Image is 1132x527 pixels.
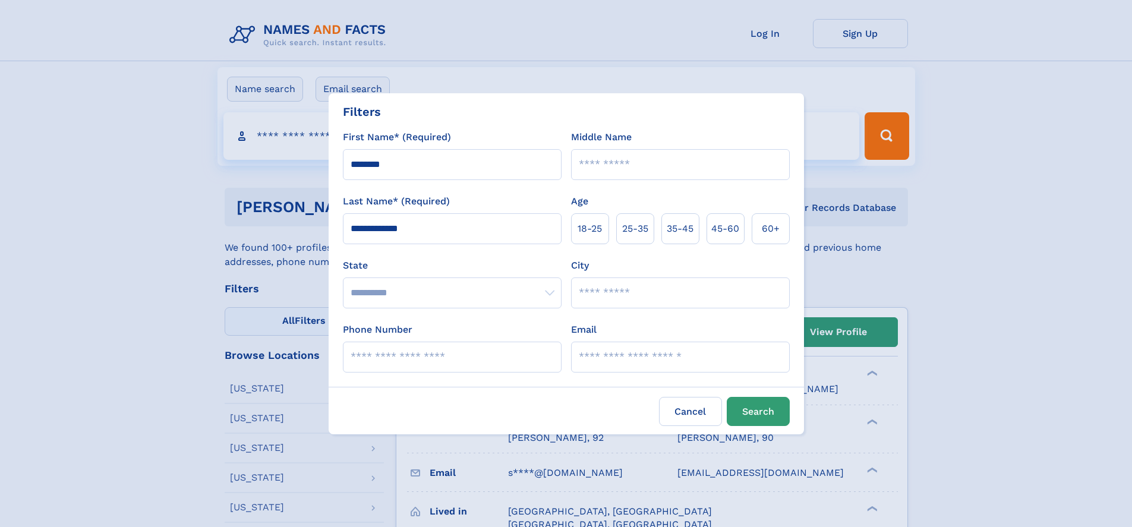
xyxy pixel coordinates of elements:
span: 35‑45 [667,222,693,236]
label: Email [571,323,597,337]
label: City [571,258,589,273]
label: Last Name* (Required) [343,194,450,209]
label: First Name* (Required) [343,130,451,144]
label: Phone Number [343,323,412,337]
span: 25‑35 [622,222,648,236]
label: Middle Name [571,130,632,144]
span: 60+ [762,222,780,236]
label: Cancel [659,397,722,426]
span: 18‑25 [578,222,602,236]
label: Age [571,194,588,209]
div: Filters [343,103,381,121]
button: Search [727,397,790,426]
span: 45‑60 [711,222,739,236]
label: State [343,258,562,273]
